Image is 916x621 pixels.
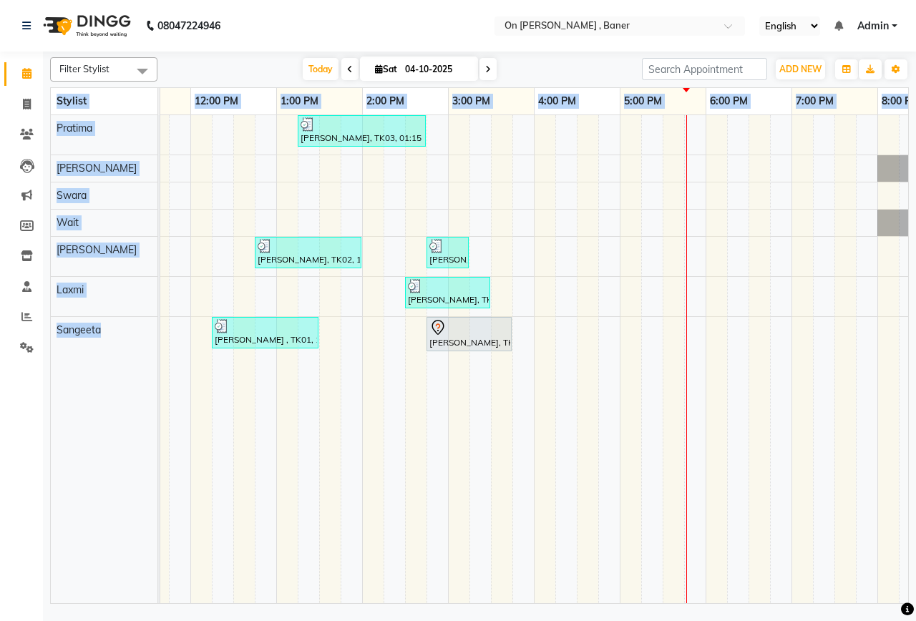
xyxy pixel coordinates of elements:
[57,94,87,107] span: Stylist
[277,91,322,112] a: 1:00 PM
[303,58,338,80] span: Today
[779,64,822,74] span: ADD NEW
[706,91,751,112] a: 6:00 PM
[371,64,401,74] span: Sat
[535,91,580,112] a: 4:00 PM
[449,91,494,112] a: 3:00 PM
[57,216,79,229] span: Wait
[256,239,360,266] div: [PERSON_NAME], TK02, 12:45 PM-02:00 PM, Massage -Swedish Massage (60 Min)
[157,6,220,46] b: 08047224946
[620,91,666,112] a: 5:00 PM
[213,319,317,346] div: [PERSON_NAME] , TK01, 12:15 PM-01:30 PM, Massage -Swedish Massage (60 Min)
[428,239,467,266] div: [PERSON_NAME], TK05, 02:45 PM-03:15 PM, Swedish Full Body Massage (45 Mins)
[191,91,242,112] a: 12:00 PM
[36,6,135,46] img: logo
[428,319,510,349] div: [PERSON_NAME], TK06, 02:45 PM-03:45 PM, Massage - Deep Tissue Massage (60 Min)
[363,91,408,112] a: 2:00 PM
[406,279,489,306] div: [PERSON_NAME], TK04, 02:30 PM-03:30 PM, Massage - Deep Tissue Massage (60 Min)
[792,91,837,112] a: 7:00 PM
[857,19,889,34] span: Admin
[57,162,137,175] span: [PERSON_NAME]
[57,189,87,202] span: Swara
[57,122,92,135] span: Pratima
[642,58,767,80] input: Search Appointment
[57,243,137,256] span: [PERSON_NAME]
[401,59,472,80] input: 2025-10-04
[59,63,109,74] span: Filter Stylist
[776,59,825,79] button: ADD NEW
[57,283,84,296] span: Laxmi
[299,117,424,145] div: [PERSON_NAME], TK03, 01:15 PM-02:45 PM, Extra15 Mins: Deep Tissue Full Body Massage (75 mins)
[57,323,101,336] span: Sangeeta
